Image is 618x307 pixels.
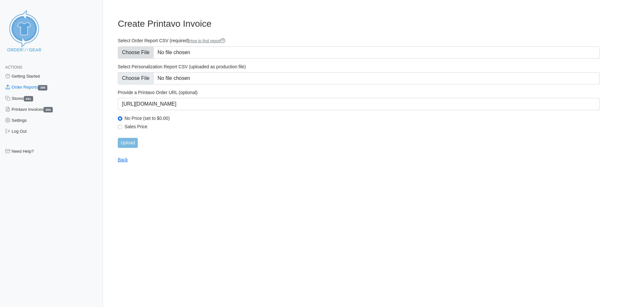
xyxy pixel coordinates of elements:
label: No Price (set to $0.00) [125,115,600,121]
span: 385 [38,85,47,91]
span: 291 [24,96,33,101]
a: How to find report [189,39,226,43]
a: Back [118,157,128,162]
label: Select Personalization Report CSV (uploaded as production file) [118,64,600,70]
label: Sales Price [125,124,600,130]
input: Upload [118,138,138,148]
span: Actions [5,65,22,70]
input: https://www.printavo.com/invoices/1234567 [118,98,600,110]
span: 368 [43,107,53,112]
label: Select Order Report CSV (required) [118,38,600,44]
h3: Create Printavo Invoice [118,18,600,29]
label: Provide a Printavo Order URL (optional) [118,90,600,95]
